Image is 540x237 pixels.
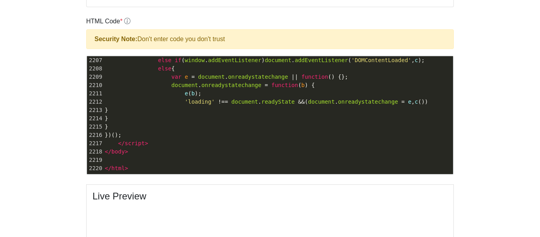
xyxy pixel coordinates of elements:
span: document [308,99,334,105]
div: 2217 [87,139,103,148]
span: readyState [261,99,295,105]
span: b [301,82,304,88]
span: { [105,65,175,72]
span: document [265,57,291,63]
span: script [125,140,145,146]
span: if [175,57,181,63]
strong: Security Note: [94,36,137,42]
span: b [191,90,194,97]
span: e [185,74,188,80]
h4: Live Preview [93,191,447,202]
span: 'loading' [185,99,215,105]
span: document [231,99,258,105]
span: ( ); [105,90,202,97]
div: 2219 [87,156,103,164]
div: 2207 [87,56,103,64]
span: else [158,65,172,72]
span: } [105,115,108,121]
span: > [125,165,128,171]
div: 2220 [87,164,103,173]
span: && [298,99,305,105]
span: e [408,99,411,105]
span: onreadystatechange [338,99,398,105]
span: window [185,57,205,63]
span: = [401,99,404,105]
span: function [271,82,298,88]
span: </ [118,140,125,146]
span: html [111,165,125,171]
span: document [172,82,198,88]
div: 2211 [87,89,103,98]
div: 2215 [87,123,103,131]
div: 2216 [87,131,103,139]
span: var [172,74,181,80]
span: !== [218,99,228,105]
span: document [198,74,225,80]
div: 2208 [87,64,103,73]
div: 2213 [87,106,103,114]
div: Don't enter code you don't trust [86,29,454,49]
span: c [415,99,418,105]
span: </ [105,148,111,155]
span: > [145,140,148,146]
span: 'DOMContentLoaded' [351,57,412,63]
span: = [265,82,268,88]
div: 2210 [87,81,103,89]
span: . ( . , ()) [105,99,428,105]
span: body [111,148,125,155]
div: 2214 [87,114,103,123]
span: onreadystatechange [228,74,288,80]
span: . () {}; [105,74,348,80]
span: ( . ) . ( , ); [105,57,425,63]
span: > [125,148,128,155]
div: 2218 [87,148,103,156]
label: HTML Code [86,17,130,26]
span: function [301,74,328,80]
span: || [291,74,298,80]
span: e [185,90,188,97]
span: . ( ) { [105,82,315,88]
span: addEventListener [295,57,348,63]
span: c [415,57,418,63]
span: = [191,74,194,80]
span: })(); [105,132,121,138]
span: addEventListener [208,57,261,63]
span: else [158,57,172,63]
div: 2209 [87,73,103,81]
span: </ [105,165,111,171]
div: 2212 [87,98,103,106]
span: } [105,107,108,113]
span: } [105,123,108,130]
span: onreadystatechange [201,82,261,88]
